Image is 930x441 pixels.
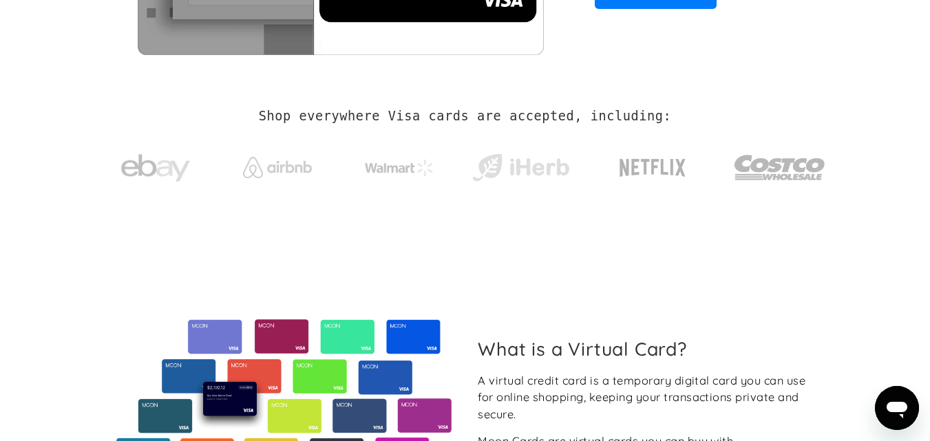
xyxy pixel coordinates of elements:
img: Walmart [365,160,434,176]
img: Netflix [618,151,687,185]
img: ebay [121,147,190,190]
a: ebay [105,133,207,197]
img: Costco [734,142,826,193]
a: Walmart [348,146,450,183]
a: Costco [734,128,826,200]
img: Airbnb [243,157,312,178]
h2: What is a Virtual Card? [478,338,814,360]
iframe: Pulsante per aprire la finestra di messaggistica [875,386,919,430]
a: Airbnb [226,143,328,185]
div: A virtual credit card is a temporary digital card you can use for online shopping, keeping your t... [478,372,814,423]
a: iHerb [469,136,572,193]
img: iHerb [469,150,572,186]
a: Netflix [591,137,715,192]
h2: Shop everywhere Visa cards are accepted, including: [259,109,671,124]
